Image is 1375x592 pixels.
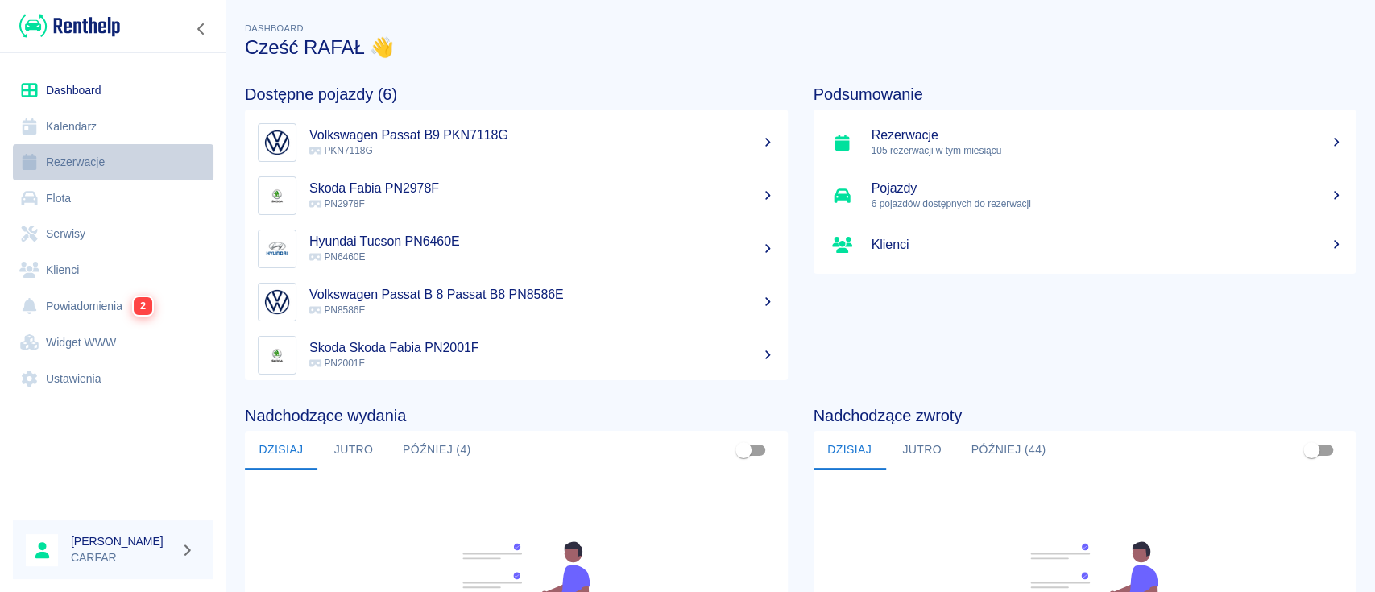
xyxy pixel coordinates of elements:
[814,222,1356,267] a: Klienci
[13,72,213,109] a: Dashboard
[1296,435,1327,466] span: Pokaż przypisane tylko do mnie
[262,180,292,211] img: Image
[245,431,317,470] button: Dzisiaj
[317,431,390,470] button: Jutro
[71,533,174,549] h6: [PERSON_NAME]
[262,234,292,264] img: Image
[189,19,213,39] button: Zwiń nawigację
[309,127,775,143] h5: Volkswagen Passat B9 PKN7118G
[309,340,775,356] h5: Skoda Skoda Fabia PN2001F
[309,145,373,156] span: PKN7118G
[245,36,1356,59] h3: Cześć RAFAŁ 👋
[728,435,759,466] span: Pokaż przypisane tylko do mnie
[814,431,886,470] button: Dzisiaj
[262,127,292,158] img: Image
[13,216,213,252] a: Serwisy
[309,198,365,209] span: PN2978F
[245,23,304,33] span: Dashboard
[13,13,120,39] a: Renthelp logo
[262,287,292,317] img: Image
[245,222,788,275] a: ImageHyundai Tucson PN6460E PN6460E
[245,85,788,104] h4: Dostępne pojazdy (6)
[245,275,788,329] a: ImageVolkswagen Passat B 8 Passat B8 PN8586E PN8586E
[245,169,788,222] a: ImageSkoda Fabia PN2978F PN2978F
[309,251,365,263] span: PN6460E
[814,169,1356,222] a: Pojazdy6 pojazdów dostępnych do rezerwacji
[872,143,1344,158] p: 105 rezerwacji w tym miesiącu
[872,127,1344,143] h5: Rezerwacje
[13,252,213,288] a: Klienci
[814,406,1356,425] h4: Nadchodzące zwroty
[13,361,213,397] a: Ustawienia
[13,180,213,217] a: Flota
[309,234,775,250] h5: Hyundai Tucson PN6460E
[19,13,120,39] img: Renthelp logo
[245,329,788,382] a: ImageSkoda Skoda Fabia PN2001F PN2001F
[245,406,788,425] h4: Nadchodzące wydania
[13,144,213,180] a: Rezerwacje
[262,340,292,371] img: Image
[872,180,1344,197] h5: Pojazdy
[872,237,1344,253] h5: Klienci
[71,549,174,566] p: CARFAR
[134,297,152,315] span: 2
[309,180,775,197] h5: Skoda Fabia PN2978F
[814,85,1356,104] h4: Podsumowanie
[309,304,365,316] span: PN8586E
[814,116,1356,169] a: Rezerwacje105 rezerwacji w tym miesiącu
[390,431,484,470] button: Później (4)
[309,358,365,369] span: PN2001F
[872,197,1344,211] p: 6 pojazdów dostępnych do rezerwacji
[13,325,213,361] a: Widget WWW
[245,116,788,169] a: ImageVolkswagen Passat B9 PKN7118G PKN7118G
[13,288,213,325] a: Powiadomienia2
[309,287,775,303] h5: Volkswagen Passat B 8 Passat B8 PN8586E
[886,431,959,470] button: Jutro
[13,109,213,145] a: Kalendarz
[959,431,1059,470] button: Później (44)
